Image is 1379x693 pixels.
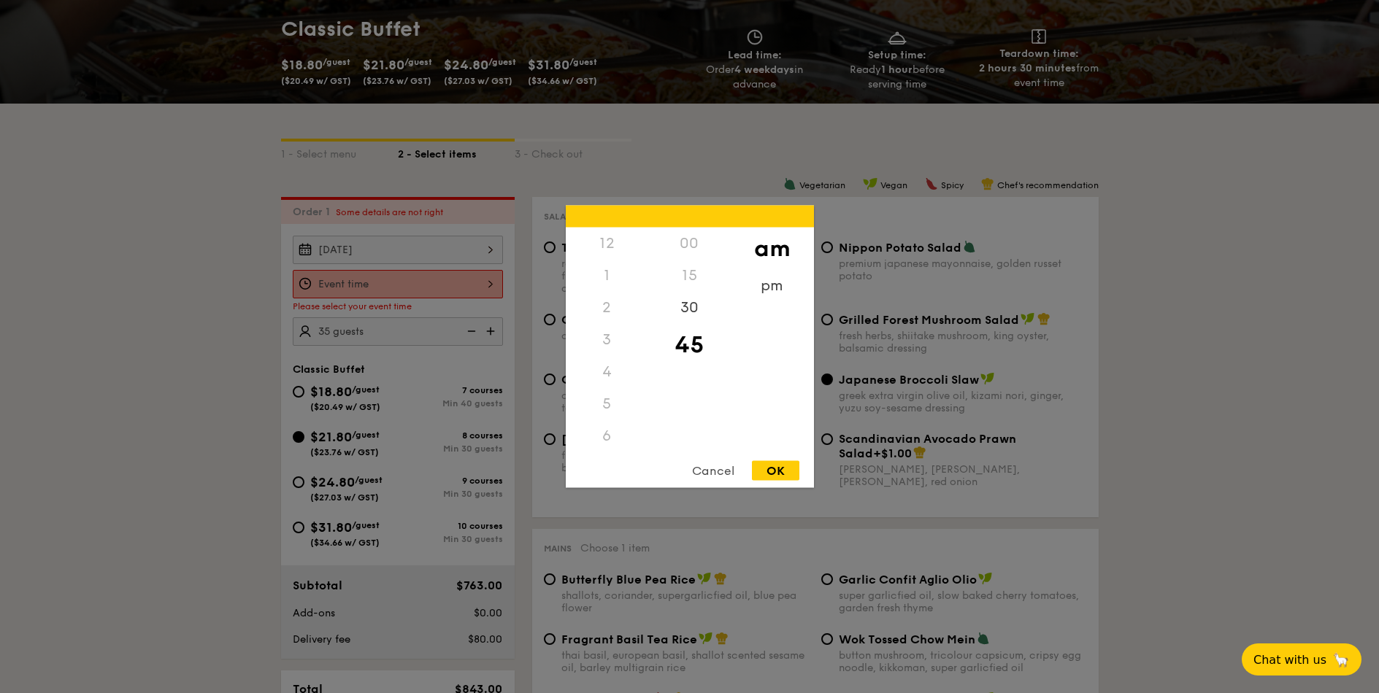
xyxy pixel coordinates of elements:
[731,228,813,270] div: am
[752,461,799,481] div: OK
[648,260,731,292] div: 15
[566,324,648,356] div: 3
[677,461,749,481] div: Cancel
[566,260,648,292] div: 1
[566,420,648,452] div: 6
[648,324,731,366] div: 45
[566,228,648,260] div: 12
[566,356,648,388] div: 4
[1332,651,1350,668] span: 🦙
[566,292,648,324] div: 2
[1253,653,1326,667] span: Chat with us
[566,388,648,420] div: 5
[731,270,813,302] div: pm
[1242,643,1361,675] button: Chat with us🦙
[648,292,731,324] div: 30
[648,228,731,260] div: 00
